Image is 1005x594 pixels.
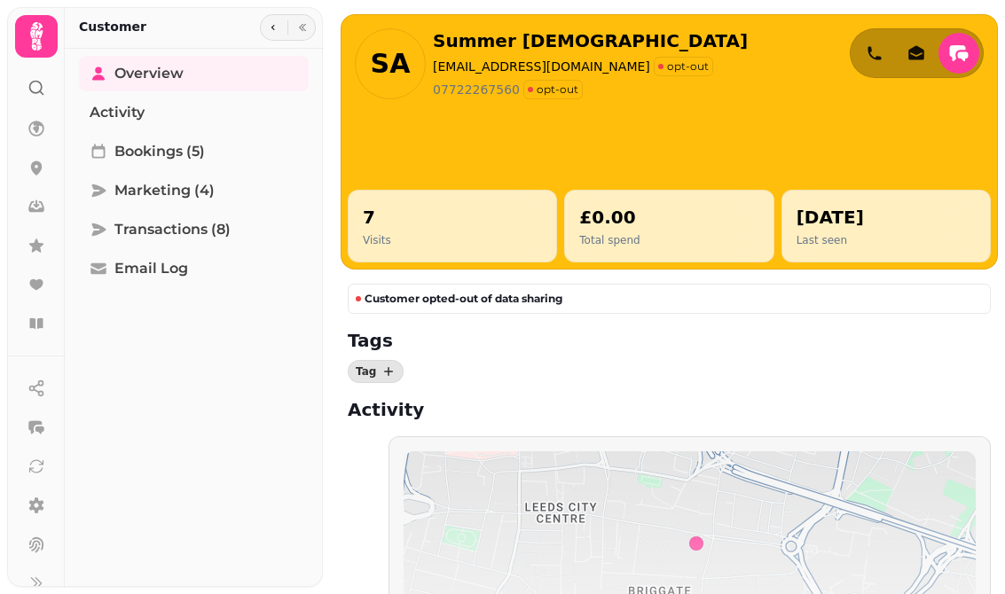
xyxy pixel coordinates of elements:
[348,360,404,383] button: Tag
[579,205,640,230] h2: £0.00
[114,63,184,84] span: Overview
[433,28,748,53] h2: Summer [DEMOGRAPHIC_DATA]
[371,51,411,77] span: SA
[90,102,145,123] span: Activity
[356,366,376,377] span: Tag
[797,205,864,230] h2: [DATE]
[79,212,309,247] a: Transactions (8)
[797,233,864,247] p: Last seen
[348,397,688,422] h2: Activity
[363,205,391,230] h2: 7
[365,292,562,306] p: Customer opted-out of data sharing
[114,180,215,201] span: Marketing (4)
[79,173,309,208] a: Marketing (4)
[79,18,146,35] h2: Customer
[363,233,391,247] p: Visits
[79,56,309,91] a: Overview
[114,258,188,279] span: Email Log
[79,134,309,169] a: Bookings (5)
[79,95,309,130] a: Activity
[79,251,309,286] a: Email Log
[433,81,520,98] p: 07722267560
[114,219,231,240] span: Transactions (8)
[433,58,650,75] p: [EMAIL_ADDRESS][DOMAIN_NAME]
[579,233,640,247] p: Total spend
[348,328,688,353] h2: Tags
[537,82,578,97] p: opt-out
[114,141,205,162] span: Bookings (5)
[938,33,979,74] button: reply
[65,49,323,587] nav: Tabs
[667,59,709,74] p: opt-out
